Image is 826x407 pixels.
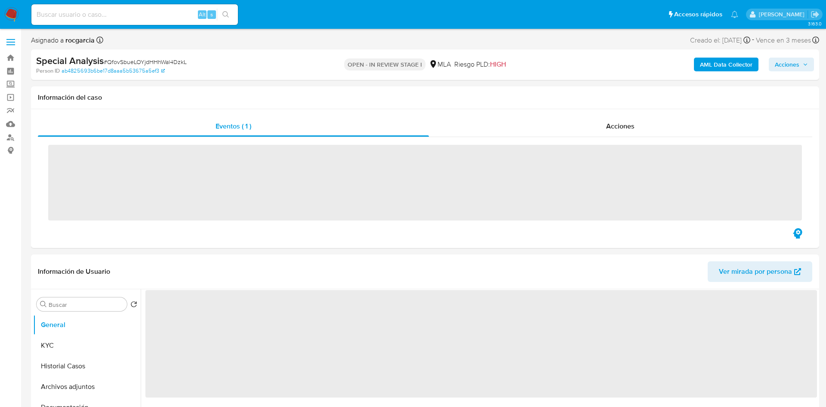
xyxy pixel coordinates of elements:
[700,58,752,71] b: AML Data Collector
[33,315,141,335] button: General
[36,54,104,67] b: Special Analysis
[708,261,812,282] button: Ver mirada por persona
[775,58,799,71] span: Acciones
[811,10,820,19] a: Salir
[719,261,792,282] span: Ver mirada por persona
[752,34,754,46] span: -
[759,10,808,18] p: rocio.garcia@mercadolibre.com
[217,9,234,21] button: search-icon
[674,10,722,19] span: Accesos rápidos
[769,58,814,71] button: Acciones
[145,290,817,398] span: ‌
[199,10,206,18] span: Alt
[694,58,758,71] button: AML Data Collector
[49,301,123,309] input: Buscar
[33,376,141,397] button: Archivos adjuntos
[31,36,95,45] span: Asignado a
[731,11,738,18] a: Notificaciones
[38,93,812,102] h1: Información del caso
[216,121,251,131] span: Eventos ( 1 )
[429,60,451,69] div: MLA
[454,60,506,69] span: Riesgo PLD:
[33,356,141,376] button: Historial Casos
[38,267,110,276] h1: Información de Usuario
[36,67,60,75] b: Person ID
[130,301,137,310] button: Volver al orden por defecto
[40,301,47,308] button: Buscar
[33,335,141,356] button: KYC
[210,10,213,18] span: s
[48,145,802,220] span: ‌
[690,34,750,46] div: Creado el: [DATE]
[756,36,811,45] span: Vence en 3 meses
[344,58,425,70] p: OPEN - IN REVIEW STAGE I
[606,121,635,131] span: Acciones
[62,67,165,75] a: ab4825693b6be17d8aaa5b53675a5ef3
[64,35,95,45] b: rocgarcia
[490,59,506,69] span: HIGH
[104,58,187,66] span: # QfovSbueLOYjdHHhWal4DzkL
[31,9,238,20] input: Buscar usuario o caso...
